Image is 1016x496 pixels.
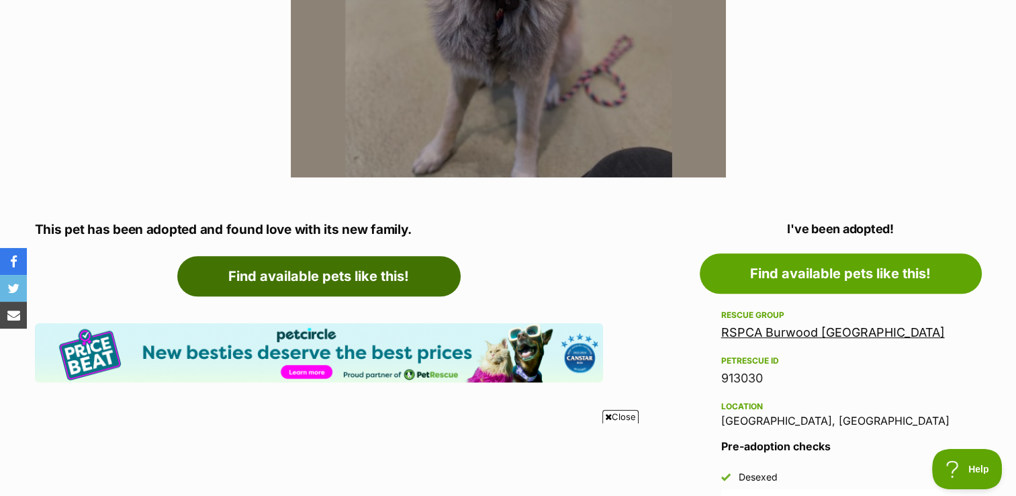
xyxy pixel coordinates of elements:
span: Close [602,410,639,423]
a: RSPCA Burwood [GEOGRAPHIC_DATA] [721,325,945,339]
p: I've been adopted! [700,220,982,238]
div: 913030 [721,369,960,388]
h3: Pre-adoption checks [721,438,960,454]
p: This pet has been adopted and found love with its new family. [35,220,603,240]
div: Location [721,401,960,412]
iframe: Help Scout Beacon - Open [932,449,1003,489]
a: Find available pets like this! [177,256,461,296]
div: Rescue group [721,310,960,321]
div: [GEOGRAPHIC_DATA], [GEOGRAPHIC_DATA] [721,399,960,427]
a: Find available pets like this! [700,253,982,294]
img: Pet Circle promo banner [35,323,603,382]
div: PetRescue ID [721,356,960,366]
iframe: Advertisement [183,429,834,489]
